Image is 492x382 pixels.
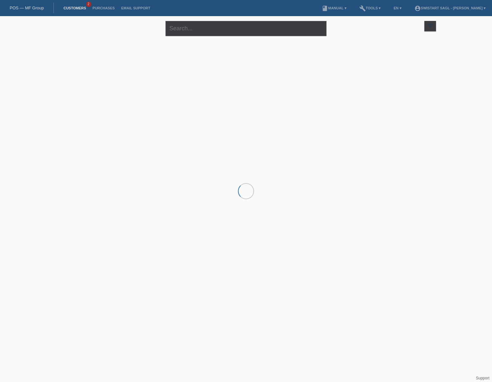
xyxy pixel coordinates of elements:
[166,21,326,36] input: Search...
[427,22,434,29] i: filter_list
[89,6,118,10] a: Purchases
[356,6,384,10] a: buildTools ▾
[414,5,421,12] i: account_circle
[86,2,91,7] span: 2
[391,6,405,10] a: EN ▾
[318,6,350,10] a: bookManual ▾
[60,6,89,10] a: Customers
[118,6,153,10] a: Email Support
[411,6,489,10] a: account_circleSwistart Sagl - [PERSON_NAME] ▾
[359,5,366,12] i: build
[10,5,44,10] a: POS — MF Group
[476,376,489,380] a: Support
[322,5,328,12] i: book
